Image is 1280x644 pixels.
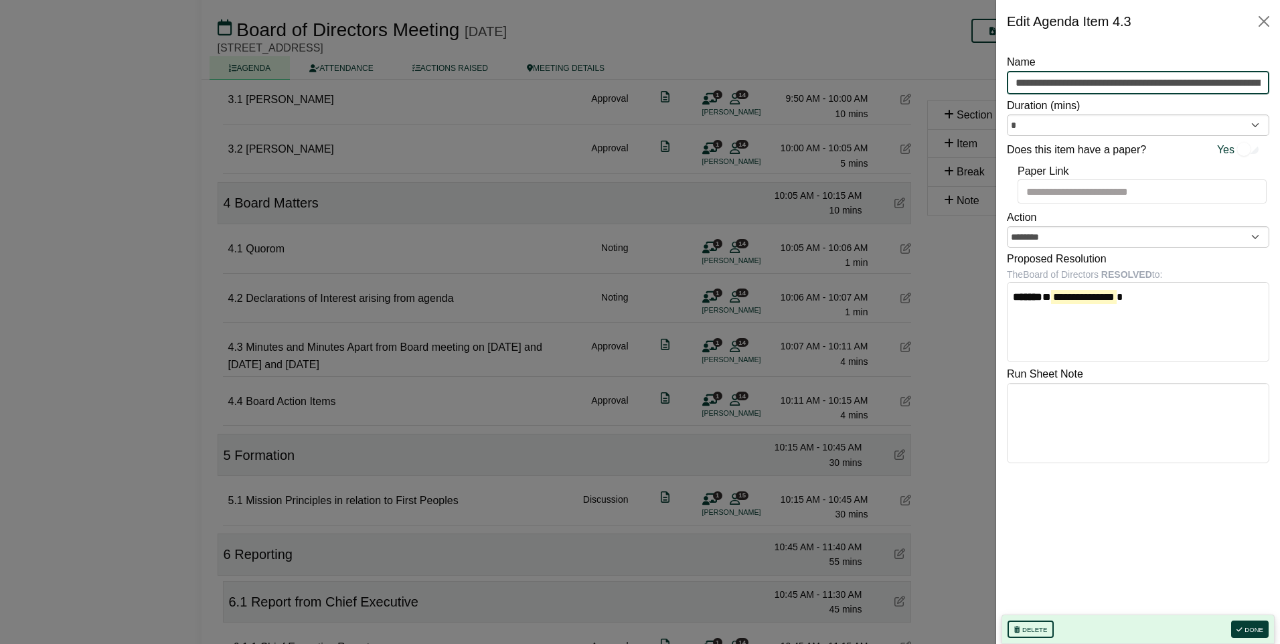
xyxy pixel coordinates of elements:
[1007,250,1107,268] label: Proposed Resolution
[1007,141,1146,159] label: Does this item have a paper?
[1007,11,1131,32] div: Edit Agenda Item 4.3
[1007,209,1036,226] label: Action
[1007,366,1083,383] label: Run Sheet Note
[1101,269,1152,280] b: RESOLVED
[1231,621,1269,638] button: Done
[1007,54,1036,71] label: Name
[1007,97,1080,114] label: Duration (mins)
[1008,621,1054,638] button: Delete
[1217,141,1234,159] span: Yes
[1253,11,1275,32] button: Close
[1007,267,1269,282] div: The Board of Directors to:
[1018,163,1069,180] label: Paper Link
